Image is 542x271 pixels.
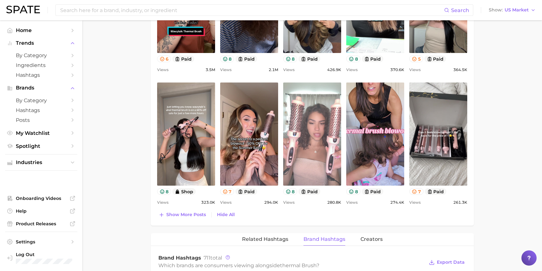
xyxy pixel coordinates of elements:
[158,261,424,270] div: Which brands are consumers viewing alongside ?
[303,236,345,242] span: Brand Hashtags
[360,236,383,242] span: Creators
[16,143,67,149] span: Spotlight
[5,206,77,216] a: Help
[166,212,206,217] span: Show more posts
[16,85,67,91] span: Brands
[409,199,421,206] span: Views
[346,56,360,62] button: 8
[298,188,320,195] button: paid
[235,188,257,195] button: paid
[390,66,404,74] span: 370.6k
[409,66,421,74] span: Views
[5,141,77,151] a: Spotlight
[327,199,341,206] span: 280.8k
[201,199,215,206] span: 323.0k
[157,210,207,219] button: Show more posts
[220,188,234,195] button: 7
[16,208,67,214] span: Help
[409,188,424,195] button: 7
[5,25,77,35] a: Home
[505,8,529,12] span: US Market
[206,66,215,74] span: 3.5m
[60,5,444,16] input: Search here for a brand, industry, or ingredient
[16,52,67,58] span: by Category
[5,50,77,60] a: by Category
[204,255,222,261] span: total
[346,66,358,74] span: Views
[16,97,67,103] span: by Category
[16,130,67,136] span: My Watchlist
[283,188,297,195] button: 8
[390,199,404,206] span: 274.4k
[5,38,77,48] button: Trends
[453,66,467,74] span: 364.5k
[158,255,201,261] span: Brand Hashtags
[16,107,67,113] span: Hashtags
[427,258,466,267] button: Export Data
[5,105,77,115] a: Hashtags
[264,199,278,206] span: 294.0k
[5,250,77,266] a: Log out. Currently logged in with e-mail mzreik@lashcoholding.com.
[220,199,232,206] span: Views
[283,56,297,62] button: 8
[5,194,77,203] a: Onboarding Videos
[157,56,171,62] button: 6
[5,128,77,138] a: My Watchlist
[487,6,537,14] button: ShowUS Market
[362,188,384,195] button: paid
[172,188,196,195] button: shop
[242,236,288,242] span: Related Hashtags
[5,219,77,228] a: Product Releases
[5,158,77,167] button: Industries
[16,27,67,33] span: Home
[204,255,210,261] span: 711
[5,96,77,105] a: by Category
[346,188,360,195] button: 8
[269,66,278,74] span: 2.1m
[217,212,235,217] span: Hide All
[424,56,446,62] button: paid
[489,8,503,12] span: Show
[16,252,78,257] span: Log Out
[437,260,465,265] span: Export Data
[451,7,469,13] span: Search
[16,40,67,46] span: Trends
[362,56,384,62] button: paid
[6,6,40,13] img: SPATE
[16,195,67,201] span: Onboarding Videos
[172,56,194,62] button: paid
[280,262,316,268] span: thermal brush
[16,72,67,78] span: Hashtags
[16,221,67,227] span: Product Releases
[5,83,77,93] button: Brands
[157,188,171,195] button: 8
[220,66,232,74] span: Views
[16,160,67,165] span: Industries
[346,199,358,206] span: Views
[327,66,341,74] span: 426.9k
[283,199,295,206] span: Views
[425,188,447,195] button: paid
[16,239,67,245] span: Settings
[220,56,234,62] button: 8
[283,66,295,74] span: Views
[5,70,77,80] a: Hashtags
[5,60,77,70] a: Ingredients
[235,56,257,62] button: paid
[5,115,77,125] a: Posts
[215,210,236,219] button: Hide All
[5,237,77,247] a: Settings
[298,56,320,62] button: paid
[157,66,169,74] span: Views
[16,117,67,123] span: Posts
[157,199,169,206] span: Views
[453,199,467,206] span: 261.3k
[16,62,67,68] span: Ingredients
[409,56,423,62] button: 5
